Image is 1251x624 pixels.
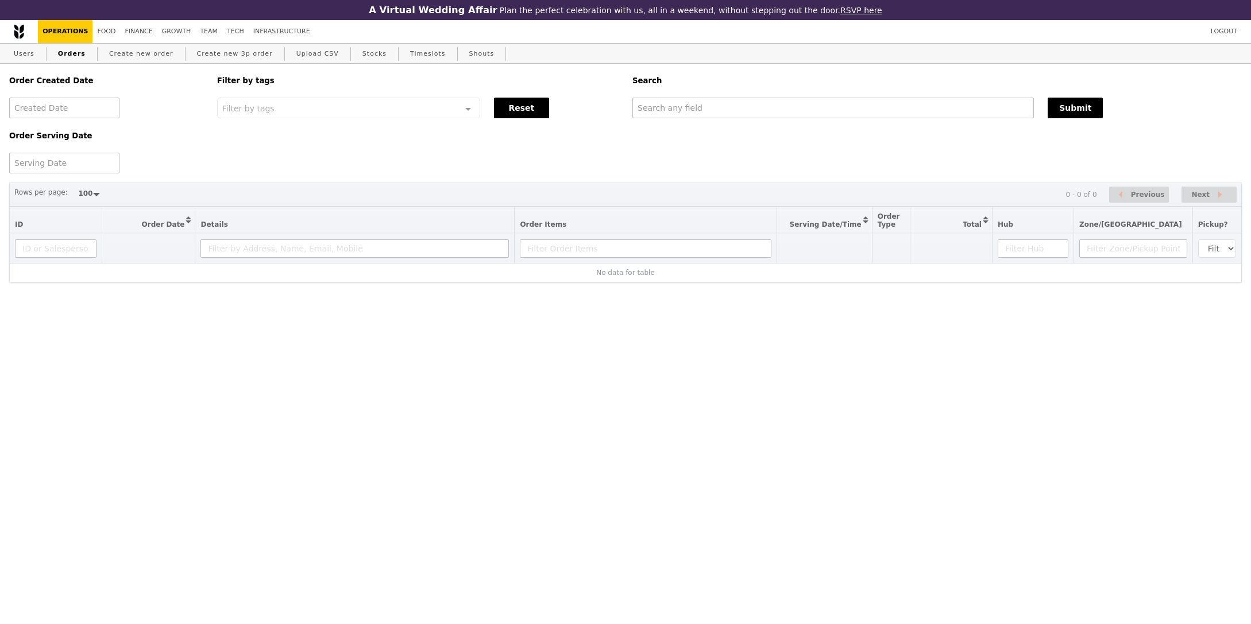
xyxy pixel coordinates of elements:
h5: Order Created Date [9,76,203,85]
a: Shouts [465,44,499,64]
a: Stocks [358,44,391,64]
a: Users [9,44,39,64]
label: Rows per page: [14,187,68,198]
div: No data for table [15,269,1236,277]
button: Reset [494,98,549,118]
a: Team [195,20,222,43]
img: Grain logo [14,24,24,39]
a: Finance [121,20,157,43]
a: Tech [222,20,249,43]
input: Filter by Address, Name, Email, Mobile [200,239,509,258]
h5: Filter by tags [217,76,619,85]
input: Serving Date [9,153,119,173]
span: Order Type [878,212,900,228]
span: Previous [1131,188,1165,201]
input: Filter Hub [998,239,1068,258]
input: ID or Salesperson name [15,239,96,258]
a: Create new order [105,44,178,64]
a: Infrastructure [249,20,315,43]
span: Order Items [520,220,566,228]
a: Orders [53,44,90,64]
span: Zone/[GEOGRAPHIC_DATA] [1079,220,1182,228]
span: Next [1191,188,1210,201]
span: ID [15,220,23,228]
button: Previous [1109,187,1169,203]
button: Submit [1048,98,1103,118]
a: Food [92,20,120,43]
input: Filter Zone/Pickup Point [1079,239,1187,258]
h5: Order Serving Date [9,131,203,140]
a: Timeslots [406,44,450,64]
h3: A Virtual Wedding Affair [369,5,497,15]
h5: Search [632,76,1242,85]
a: Operations [38,20,92,43]
div: 0 - 0 of 0 [1065,191,1096,199]
span: Hub [998,220,1013,228]
input: Search any field [632,98,1034,118]
input: Created Date [9,98,119,118]
a: RSVP here [840,6,882,15]
a: Logout [1206,20,1242,43]
a: Create new 3p order [192,44,277,64]
a: Growth [157,20,196,43]
input: Filter Order Items [520,239,771,258]
button: Next [1181,187,1237,203]
a: Upload CSV [292,44,343,64]
div: Plan the perfect celebration with us, all in a weekend, without stepping out the door. [295,5,956,15]
span: Details [200,220,227,228]
span: Filter by tags [222,103,275,113]
span: Pickup? [1198,220,1228,228]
